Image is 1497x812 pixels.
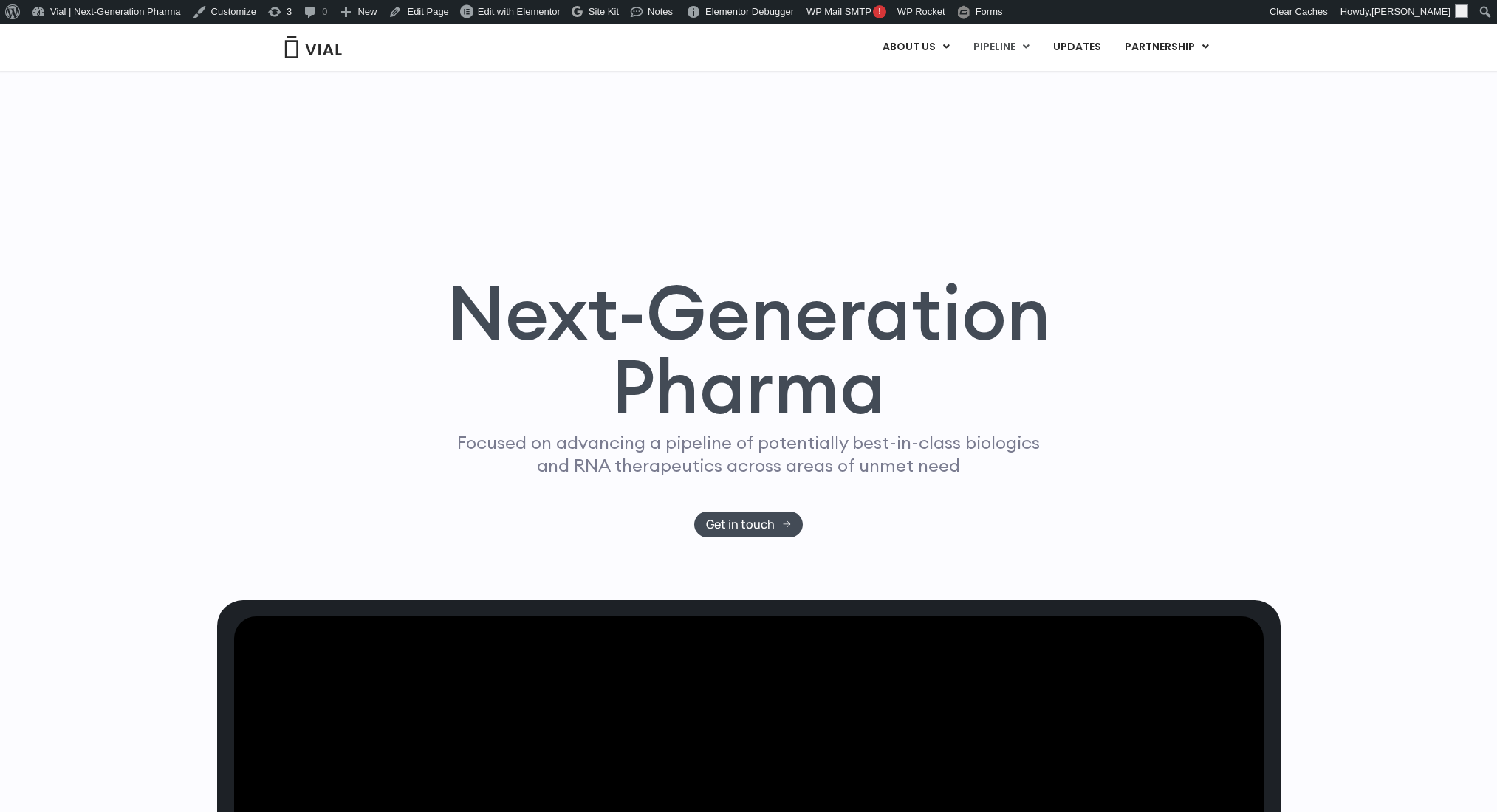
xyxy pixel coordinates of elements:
a: PARTNERSHIPMenu Toggle [1113,35,1221,60]
a: Get in touch [694,512,803,537]
a: UPDATES [1041,35,1112,60]
span: ! [873,5,886,18]
span: Edit with Elementor [478,6,561,17]
a: PIPELINEMenu Toggle [962,35,1041,60]
img: Vial Logo [284,36,343,58]
span: Site Kit [589,6,619,17]
p: Focused on advancing a pipeline of potentially best-in-class biologics and RNA therapeutics acros... [451,431,1046,477]
a: ABOUT USMenu Toggle [871,35,961,60]
span: Get in touch [706,519,775,530]
span: [PERSON_NAME] [1371,6,1450,17]
h1: Next-Generation Pharma [429,275,1069,424]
